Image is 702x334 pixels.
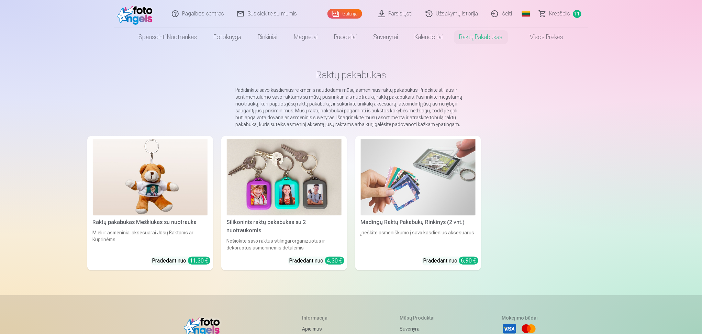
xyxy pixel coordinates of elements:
div: Įneškite asmeniškumo į savo kasdienius aksesuarus [358,229,478,251]
div: 11,30 € [188,257,210,265]
a: Raktų pakabukas [451,27,511,47]
a: Suvenyrai [365,27,406,47]
h1: Raktų pakabukas [93,69,610,81]
a: Suvenyrai [400,324,450,334]
div: Pradedant nuo [289,257,344,265]
h5: Mokėjimo būdai [502,314,538,321]
h5: Informacija [302,314,348,321]
a: Visos prekės [511,27,572,47]
span: Krepšelis [549,10,570,18]
div: 6,90 € [459,257,478,265]
span: 11 [573,10,581,18]
div: 4,30 € [325,257,344,265]
div: Raktų pakabukas Meškiukas su nuotrauka [90,218,210,226]
div: Madingų Raktų Pakabukų Rinkinys (2 vnt.) [358,218,478,226]
a: Raktų pakabukas Meškiukas su nuotraukaRaktų pakabukas Meškiukas su nuotraukaMieli ir asmeniniai a... [87,136,213,270]
img: Silikoninis raktų pakabukas su 2 nuotraukomis [227,139,342,215]
a: Madingų Raktų Pakabukų Rinkinys (2 vnt.)Madingų Raktų Pakabukų Rinkinys (2 vnt.)Įneškite asmenišk... [355,136,481,270]
a: Magnetai [286,27,326,47]
div: Silikoninis raktų pakabukas su 2 nuotraukomis [224,218,344,235]
img: Raktų pakabukas Meškiukas su nuotrauka [93,139,208,215]
a: Fotoknyga [205,27,250,47]
a: Spausdinti nuotraukas [131,27,205,47]
img: Madingų Raktų Pakabukų Rinkinys (2 vnt.) [361,139,476,215]
div: Nešiokite savo raktus stilingai organizuotus ir dekoruotus asmeninėmis detalėmis [224,237,344,251]
a: Galerija [327,9,362,19]
img: /fa2 [117,3,156,25]
a: Apie mus [302,324,348,334]
a: Silikoninis raktų pakabukas su 2 nuotraukomisSilikoninis raktų pakabukas su 2 nuotraukomisNešioki... [221,136,347,270]
a: Kalendoriai [406,27,451,47]
p: Padidinkite savo kasdienius reikmenis naudodami mūsų asmeninius raktų pakabukus. Pridėkite stilia... [236,87,467,128]
div: Pradedant nuo [423,257,478,265]
div: Mieli ir asmeniniai aksesuarai Jūsų Raktams ar Kuprinėms [90,229,210,251]
h5: Mūsų produktai [400,314,450,321]
a: Rinkiniai [250,27,286,47]
a: Puodeliai [326,27,365,47]
div: Pradedant nuo [152,257,210,265]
